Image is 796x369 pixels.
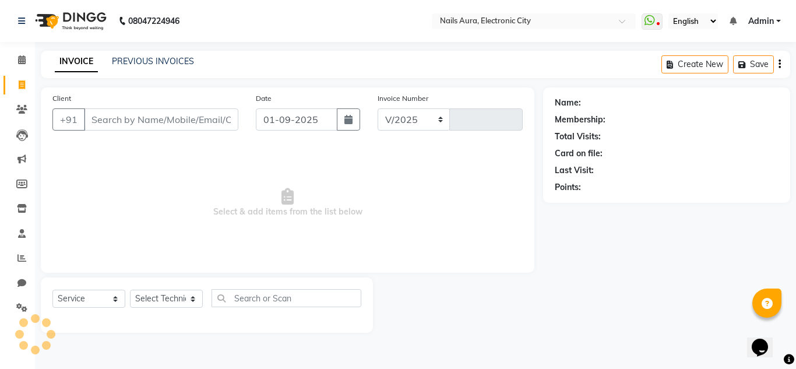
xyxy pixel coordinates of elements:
[212,289,361,307] input: Search or Scan
[55,51,98,72] a: INVOICE
[52,93,71,104] label: Client
[128,5,179,37] b: 08047224946
[256,93,272,104] label: Date
[748,15,774,27] span: Admin
[112,56,194,66] a: PREVIOUS INVOICES
[733,55,774,73] button: Save
[378,93,428,104] label: Invoice Number
[555,97,581,109] div: Name:
[52,108,85,131] button: +91
[661,55,728,73] button: Create New
[30,5,110,37] img: logo
[555,164,594,177] div: Last Visit:
[84,108,238,131] input: Search by Name/Mobile/Email/Code
[555,147,603,160] div: Card on file:
[555,114,605,126] div: Membership:
[555,131,601,143] div: Total Visits:
[52,145,523,261] span: Select & add items from the list below
[747,322,784,357] iframe: chat widget
[555,181,581,194] div: Points:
